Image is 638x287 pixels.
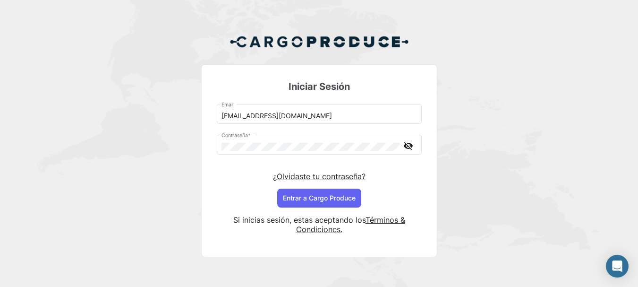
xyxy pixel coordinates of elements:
[221,112,417,120] input: Email
[230,30,409,53] img: Cargo Produce Logo
[606,255,629,278] div: Abrir Intercom Messenger
[273,172,366,181] a: ¿Olvidaste tu contraseña?
[403,140,414,152] mat-icon: visibility_off
[277,189,361,208] button: Entrar a Cargo Produce
[217,80,422,93] h3: Iniciar Sesión
[233,215,366,225] span: Si inicias sesión, estas aceptando los
[296,215,405,234] a: Términos & Condiciones.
